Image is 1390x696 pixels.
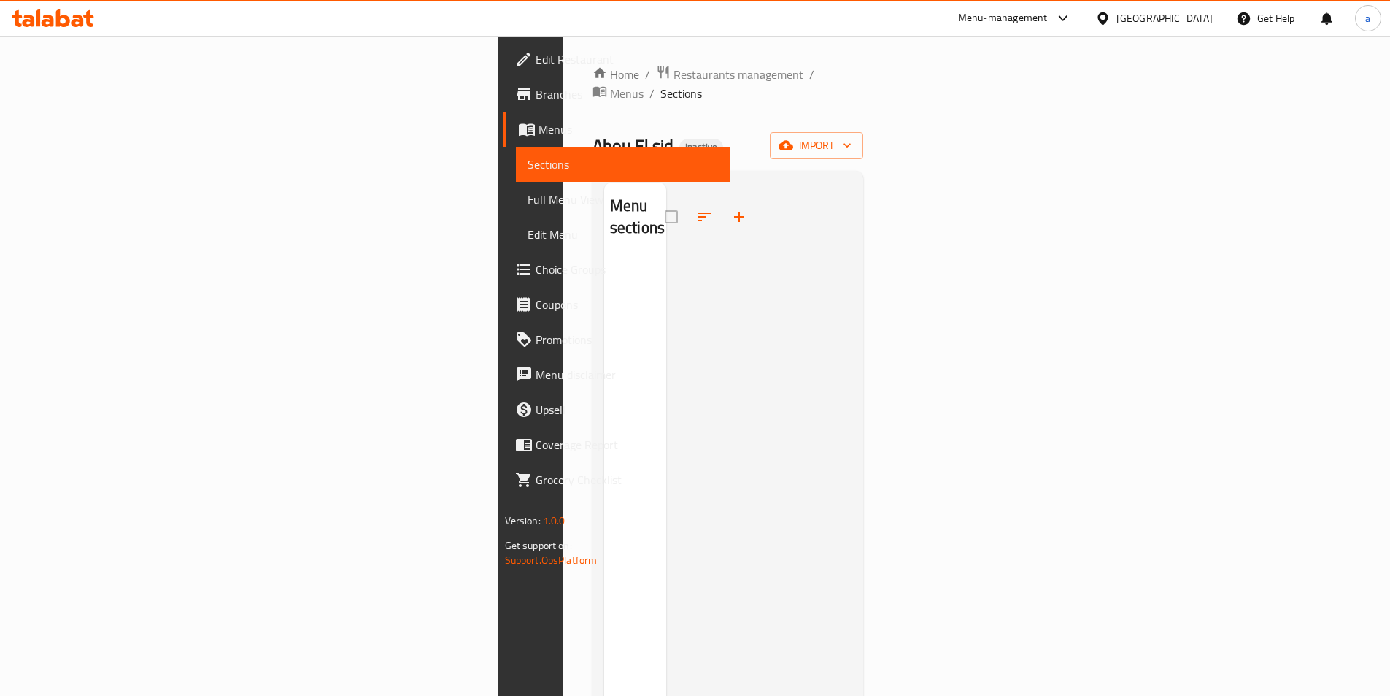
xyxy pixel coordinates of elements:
[958,9,1048,27] div: Menu-management
[673,66,803,83] span: Restaurants management
[516,147,730,182] a: Sections
[528,226,718,243] span: Edit Menu
[503,392,730,427] a: Upsell
[781,137,852,155] span: import
[503,427,730,462] a: Coverage Report
[503,252,730,287] a: Choice Groups
[722,199,757,234] button: Add section
[503,77,730,112] a: Branches
[543,511,565,530] span: 1.0.0
[528,191,718,208] span: Full Menu View
[505,551,598,570] a: Support.OpsPlatform
[503,357,730,392] a: Menu disclaimer
[536,261,718,278] span: Choice Groups
[536,296,718,313] span: Coupons
[505,536,572,555] span: Get support on:
[536,366,718,383] span: Menu disclaimer
[536,401,718,418] span: Upsell
[536,50,718,68] span: Edit Restaurant
[503,287,730,322] a: Coupons
[536,471,718,489] span: Grocery Checklist
[809,66,814,83] li: /
[503,462,730,497] a: Grocery Checklist
[516,217,730,252] a: Edit Menu
[516,182,730,217] a: Full Menu View
[505,511,541,530] span: Version:
[656,65,803,84] a: Restaurants management
[536,85,718,103] span: Branches
[1365,10,1370,26] span: a
[503,42,730,77] a: Edit Restaurant
[536,436,718,454] span: Coverage Report
[503,112,730,147] a: Menus
[538,121,718,138] span: Menus
[604,252,666,264] nav: Menu sections
[1116,10,1213,26] div: [GEOGRAPHIC_DATA]
[536,331,718,348] span: Promotions
[503,322,730,357] a: Promotions
[770,132,863,159] button: import
[528,156,718,173] span: Sections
